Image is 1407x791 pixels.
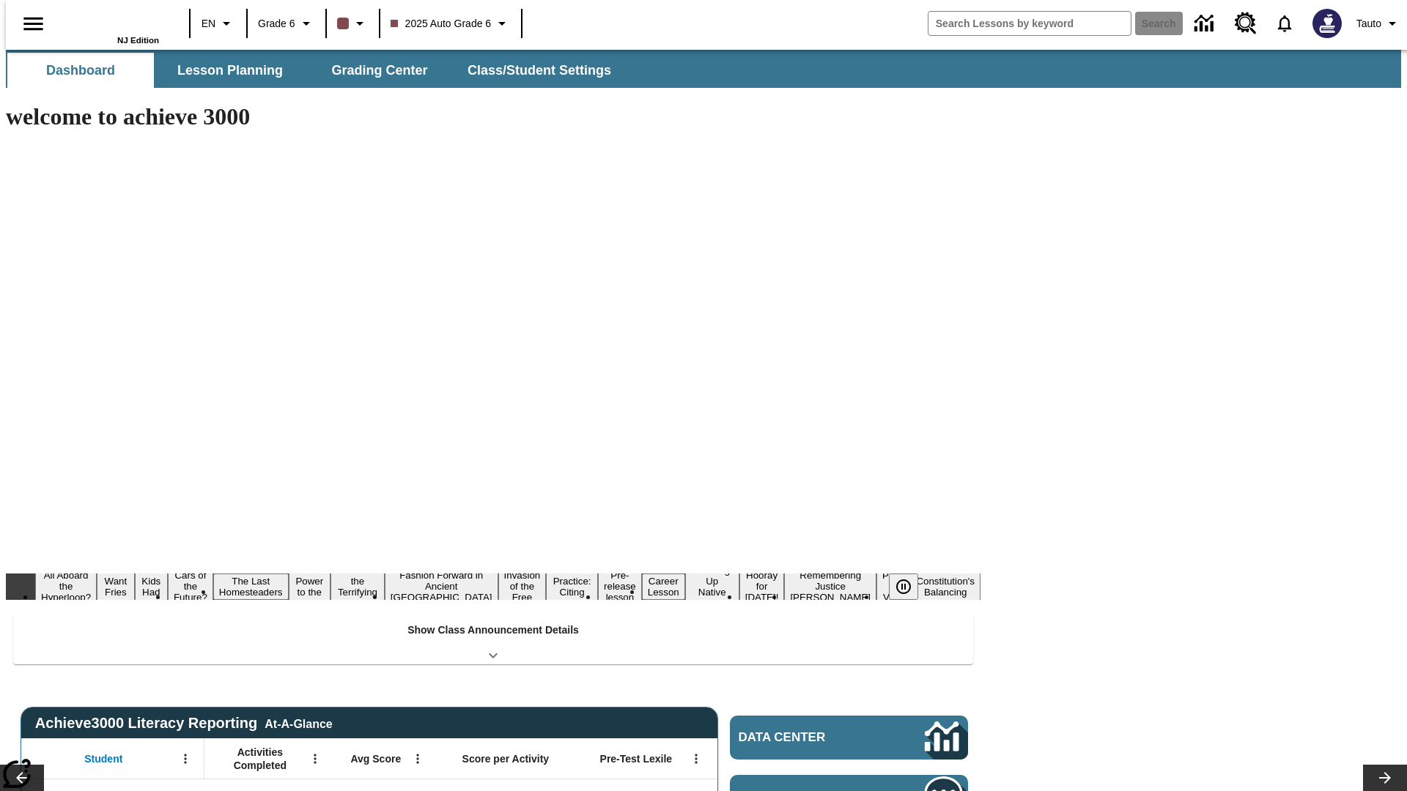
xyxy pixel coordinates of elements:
span: Data Center [739,730,876,745]
a: Notifications [1266,4,1304,42]
div: Pause [889,573,933,600]
button: Slide 11 Pre-release lesson [598,568,642,605]
button: Lesson Planning [157,53,303,88]
span: Tauto [1356,16,1381,31]
button: Slide 3 Dirty Jobs Kids Had To Do [135,552,168,622]
button: Slide 1 All Aboard the Hyperloop? [35,568,97,605]
span: 2025 Auto Grade 6 [391,16,492,31]
button: Grading Center [306,53,453,88]
button: Pause [889,573,918,600]
button: Class color is dark brown. Change class color [331,10,374,37]
span: NJ Edition [117,36,159,45]
button: Open Menu [685,748,707,770]
span: Score per Activity [462,752,550,765]
button: Slide 15 Remembering Justice O'Connor [784,568,876,605]
input: search field [928,12,1131,35]
a: Resource Center, Will open in new tab [1226,4,1266,43]
button: Slide 9 The Invasion of the Free CD [498,557,547,616]
button: Open Menu [304,748,326,770]
span: Lesson Planning [177,62,283,79]
span: Activities Completed [212,746,309,772]
span: Achieve3000 Literacy Reporting [35,715,333,732]
a: Data Center [730,716,968,760]
div: SubNavbar [6,53,624,88]
span: EN [202,16,215,31]
h1: welcome to achieve 3000 [6,103,981,130]
button: Grade: Grade 6, Select a grade [252,10,321,37]
button: Open side menu [12,2,55,45]
button: Class/Student Settings [456,53,623,88]
div: SubNavbar [6,50,1401,88]
img: Avatar [1312,9,1342,38]
button: Slide 14 Hooray for Constitution Day! [739,568,785,605]
button: Select a new avatar [1304,4,1351,42]
button: Slide 6 Solar Power to the People [289,562,331,611]
span: Dashboard [46,62,115,79]
button: Slide 5 The Last Homesteaders [213,573,289,600]
span: Grading Center [331,62,427,79]
button: Lesson carousel, Next [1363,765,1407,791]
div: Show Class Announcement Details [13,614,973,664]
button: Slide 10 Mixed Practice: Citing Evidence [546,562,598,611]
span: Grade 6 [258,16,295,31]
p: Show Class Announcement Details [407,623,579,638]
button: Open Menu [407,748,429,770]
button: Slide 8 Fashion Forward in Ancient Rome [385,568,498,605]
a: Home [64,7,159,36]
button: Slide 4 Cars of the Future? [168,568,213,605]
button: Dashboard [7,53,154,88]
button: Slide 12 Career Lesson [642,573,685,600]
button: Slide 17 The Constitution's Balancing Act [910,562,981,611]
div: Home [64,5,159,45]
button: Slide 2 Do You Want Fries With That? [97,552,134,622]
button: Open Menu [174,748,196,770]
span: Class/Student Settings [468,62,611,79]
a: Data Center [1186,4,1226,44]
button: Language: EN, Select a language [195,10,242,37]
span: Pre-Test Lexile [600,752,673,765]
div: At-A-Glance [265,715,332,731]
span: Student [84,752,122,765]
button: Profile/Settings [1351,10,1407,37]
button: Slide 16 Point of View [876,568,910,605]
button: Slide 13 Cooking Up Native Traditions [685,562,739,611]
span: Avg Score [350,752,401,765]
button: Slide 7 Attack of the Terrifying Tomatoes [330,562,385,611]
button: Class: 2025 Auto Grade 6, Select your class [385,10,517,37]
